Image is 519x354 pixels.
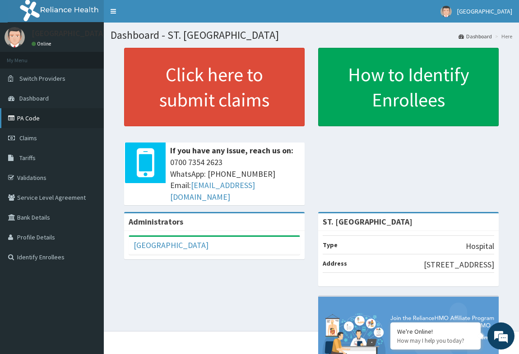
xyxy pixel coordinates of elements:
[111,29,512,41] h1: Dashboard - ST. [GEOGRAPHIC_DATA]
[459,32,492,40] a: Dashboard
[323,241,338,249] b: Type
[19,134,37,142] span: Claims
[318,48,499,126] a: How to Identify Enrollees
[323,216,412,227] strong: ST. [GEOGRAPHIC_DATA]
[170,156,300,203] span: 0700 7354 2623 WhatsApp: [PHONE_NUMBER] Email:
[148,5,170,26] div: Minimize live chat window
[493,32,512,40] li: Here
[5,246,172,278] textarea: Type your message and hit 'Enter'
[397,327,474,336] div: We're Online!
[134,240,209,250] a: [GEOGRAPHIC_DATA]
[397,337,474,345] p: How may I help you today?
[19,154,36,162] span: Tariffs
[440,6,452,17] img: User Image
[424,259,494,271] p: [STREET_ADDRESS]
[323,259,347,267] b: Address
[129,216,183,227] b: Administrators
[170,145,293,156] b: If you have any issue, reach us on:
[19,94,49,102] span: Dashboard
[17,45,37,68] img: d_794563401_company_1708531726252_794563401
[52,114,125,205] span: We're online!
[19,74,65,83] span: Switch Providers
[124,48,305,126] a: Click here to submit claims
[5,27,25,47] img: User Image
[170,180,255,202] a: [EMAIL_ADDRESS][DOMAIN_NAME]
[32,41,53,47] a: Online
[32,29,106,37] p: [GEOGRAPHIC_DATA]
[457,7,512,15] span: [GEOGRAPHIC_DATA]
[47,51,152,62] div: Chat with us now
[466,240,494,252] p: Hospital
